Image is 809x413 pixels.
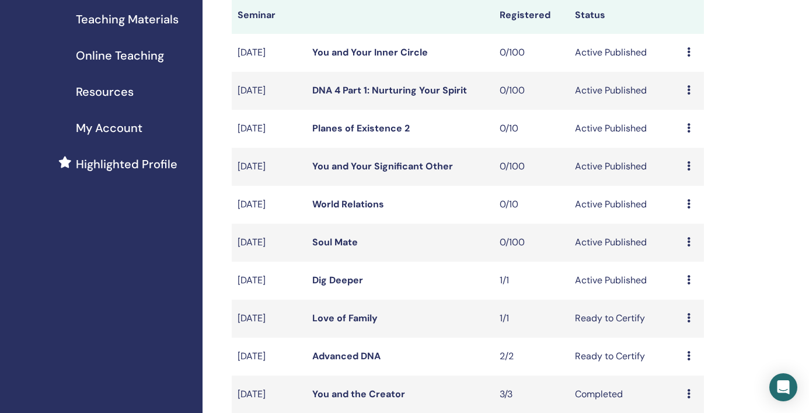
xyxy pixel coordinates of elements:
[312,46,428,58] a: You and Your Inner Circle
[569,148,682,186] td: Active Published
[312,312,378,324] a: Love of Family
[76,11,179,28] span: Teaching Materials
[76,47,164,64] span: Online Teaching
[569,224,682,262] td: Active Published
[569,186,682,224] td: Active Published
[312,350,381,362] a: Advanced DNA
[232,262,306,300] td: [DATE]
[569,34,682,72] td: Active Published
[494,148,569,186] td: 0/100
[232,110,306,148] td: [DATE]
[494,72,569,110] td: 0/100
[312,388,405,400] a: You and the Creator
[494,186,569,224] td: 0/10
[569,110,682,148] td: Active Published
[494,110,569,148] td: 0/10
[232,224,306,262] td: [DATE]
[569,72,682,110] td: Active Published
[232,34,306,72] td: [DATE]
[312,236,358,248] a: Soul Mate
[569,338,682,376] td: Ready to Certify
[312,274,363,286] a: Dig Deeper
[232,148,306,186] td: [DATE]
[232,338,306,376] td: [DATE]
[312,84,467,96] a: DNA 4 Part 1: Nurturing Your Spirit
[312,198,384,210] a: World Relations
[232,186,306,224] td: [DATE]
[494,34,569,72] td: 0/100
[494,300,569,338] td: 1/1
[232,72,306,110] td: [DATE]
[494,262,569,300] td: 1/1
[569,300,682,338] td: Ready to Certify
[312,122,410,134] a: Planes of Existence 2
[76,83,134,100] span: Resources
[569,262,682,300] td: Active Published
[312,160,453,172] a: You and Your Significant Other
[76,155,177,173] span: Highlighted Profile
[494,338,569,376] td: 2/2
[76,119,142,137] span: My Account
[769,373,797,401] div: Open Intercom Messenger
[494,224,569,262] td: 0/100
[232,300,306,338] td: [DATE]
